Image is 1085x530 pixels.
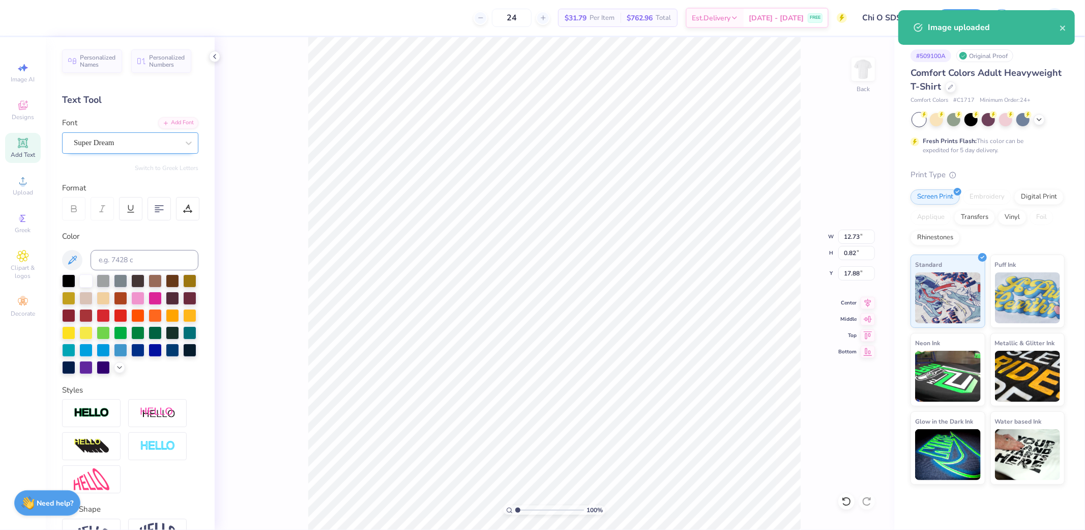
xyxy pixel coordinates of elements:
span: Add Text [11,151,35,159]
span: Clipart & logos [5,264,41,280]
span: Standard [915,259,942,270]
span: Personalized Numbers [149,54,185,68]
span: Center [838,299,857,306]
div: Digital Print [1014,189,1064,205]
span: Est. Delivery [692,13,730,23]
span: Minimum Order: 24 + [980,96,1031,105]
span: Water based Ink [995,416,1042,427]
div: Back [857,85,870,94]
span: Middle [838,316,857,323]
div: Styles [62,384,198,396]
strong: Fresh Prints Flash: [923,137,977,145]
span: Comfort Colors [911,96,948,105]
span: Total [656,13,671,23]
span: $31.79 [565,13,587,23]
div: Vinyl [998,210,1027,225]
div: Foil [1030,210,1053,225]
span: Decorate [11,310,35,318]
div: Rhinestones [911,230,960,245]
img: Standard [915,272,981,323]
div: Original Proof [956,49,1013,62]
div: Text Shape [62,504,198,515]
img: Back [853,59,873,79]
button: Switch to Greek Letters [135,164,198,172]
img: Metallic & Glitter Ink [995,351,1061,402]
img: Glow in the Dark Ink [915,429,981,480]
img: Water based Ink [995,429,1061,480]
span: Upload [13,188,33,197]
img: Free Distort [74,468,109,490]
span: Neon Ink [915,338,940,348]
span: # C1717 [953,96,975,105]
strong: Need help? [37,498,74,508]
input: Untitled Design [855,8,929,28]
div: Transfers [954,210,995,225]
img: Stroke [74,407,109,419]
button: close [1060,21,1067,34]
img: Neon Ink [915,351,981,402]
span: Personalized Names [80,54,116,68]
label: Font [62,117,77,129]
span: FREE [810,14,820,21]
img: Negative Space [140,440,175,452]
div: Color [62,231,198,242]
div: Embroidery [963,189,1011,205]
div: Screen Print [911,189,960,205]
span: Greek [15,226,31,234]
div: Add Font [158,117,198,129]
span: Designs [12,113,34,121]
div: Format [62,182,199,194]
div: Image uploaded [928,21,1060,34]
span: Bottom [838,348,857,355]
div: Text Tool [62,93,198,107]
div: Print Type [911,169,1065,181]
img: 3d Illusion [74,438,109,455]
span: 100 % [587,506,603,515]
span: Comfort Colors Adult Heavyweight T-Shirt [911,67,1062,93]
span: $762.96 [627,13,653,23]
span: Puff Ink [995,259,1016,270]
span: Top [838,332,857,339]
div: # 509100A [911,49,951,62]
input: – – [492,9,532,27]
input: e.g. 7428 c [91,250,198,270]
img: Shadow [140,407,175,420]
img: Puff Ink [995,272,1061,323]
span: Image AI [11,75,35,83]
div: This color can be expedited for 5 day delivery. [923,136,1048,155]
span: Per Item [590,13,614,23]
span: [DATE] - [DATE] [749,13,804,23]
span: Glow in the Dark Ink [915,416,973,427]
span: Metallic & Glitter Ink [995,338,1055,348]
div: Applique [911,210,951,225]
